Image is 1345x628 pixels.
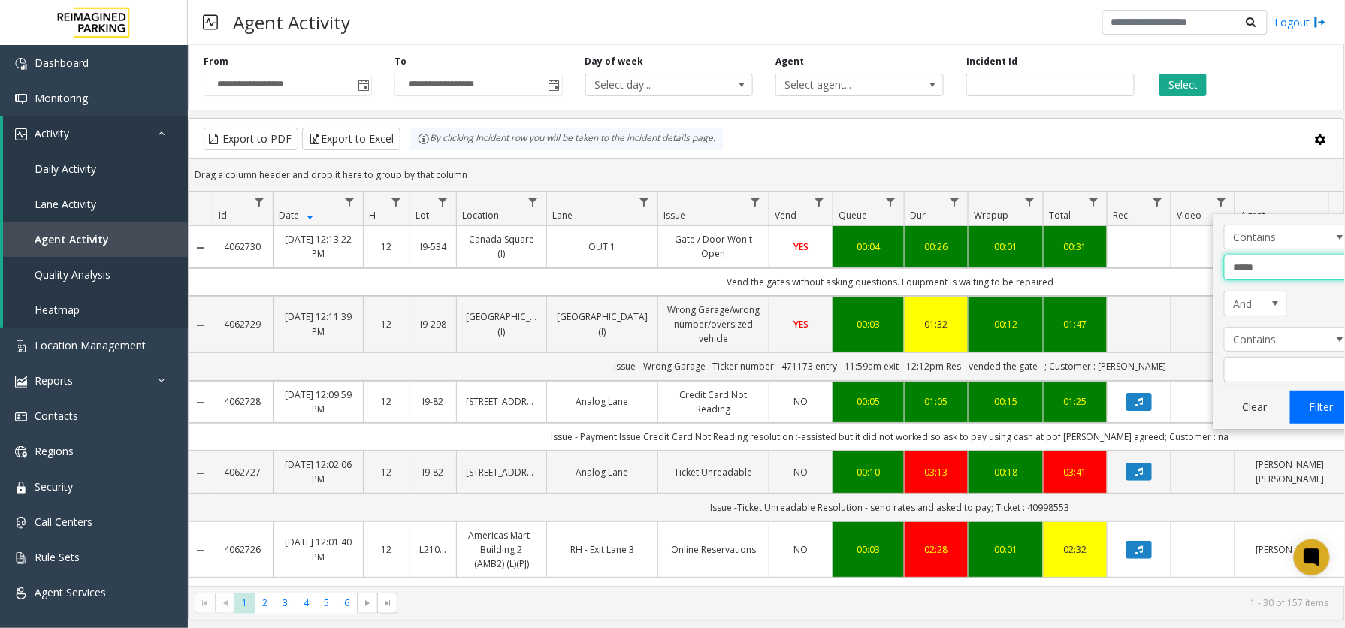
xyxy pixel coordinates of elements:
a: NO [778,465,824,479]
img: 'icon' [15,482,27,494]
button: Export to PDF [204,128,298,150]
img: 'icon' [15,128,27,140]
label: Day of week [585,55,644,68]
span: Total [1049,209,1071,222]
span: Lot [416,209,429,222]
span: YES [793,240,809,253]
a: OUT 1 [556,240,648,254]
a: 12 [373,542,400,557]
a: [DATE] 12:01:40 PM [283,535,354,563]
a: 00:26 [914,240,959,254]
span: Lane Activity [35,197,96,211]
h3: Agent Activity [225,4,358,41]
span: Page 4 [296,593,316,613]
a: 4062730 [222,240,264,254]
a: 00:01 [978,240,1034,254]
label: From [204,55,228,68]
span: Security [35,479,73,494]
span: Page 5 [316,593,337,613]
div: 01:25 [1053,394,1098,409]
a: Online Reservations [667,542,760,557]
a: 12 [373,240,400,254]
span: Select agent... [776,74,909,95]
span: Page 6 [337,593,357,613]
span: And [1225,291,1274,316]
label: Agent [775,55,804,68]
a: 00:12 [978,317,1034,331]
a: Id Filter Menu [249,192,270,212]
a: 00:15 [978,394,1034,409]
a: Collapse Details [189,242,213,254]
a: Collapse Details [189,319,213,331]
a: NO [778,394,824,409]
a: [PERSON_NAME] [1244,542,1337,557]
span: Go to the last page [377,593,397,614]
a: Collapse Details [189,467,213,479]
a: Rec. Filter Menu [1147,192,1168,212]
span: Sortable [304,210,316,222]
span: Lane [552,209,573,222]
a: I9-82 [419,394,447,409]
a: 01:47 [1053,317,1098,331]
a: Analog Lane [556,465,648,479]
span: Contacts [35,409,78,423]
a: 00:10 [842,465,895,479]
a: NO [778,542,824,557]
div: 02:32 [1053,542,1098,557]
div: 00:05 [842,394,895,409]
span: Location Management [35,338,146,352]
a: [DATE] 12:13:22 PM [283,232,354,261]
a: 01:05 [914,394,959,409]
a: Lot Filter Menu [433,192,453,212]
label: To [394,55,407,68]
a: Date Filter Menu [340,192,360,212]
a: Vend Filter Menu [809,192,830,212]
a: 00:01 [978,542,1034,557]
span: Id [219,209,227,222]
a: 00:04 [842,240,895,254]
span: Contains [1225,328,1325,352]
span: Page 3 [276,593,296,613]
span: Agent Activity [35,232,109,246]
span: Go to the next page [357,593,377,614]
span: Toggle popup [355,74,371,95]
img: 'icon' [15,446,27,458]
a: 12 [373,465,400,479]
div: 00:03 [842,317,895,331]
div: 03:41 [1053,465,1098,479]
a: [PERSON_NAME] [PERSON_NAME] [1244,457,1337,486]
div: 01:32 [914,317,959,331]
div: Drag a column header and drop it here to group by that column [189,162,1344,188]
span: Reports [35,373,73,388]
span: Toggle popup [546,74,562,95]
a: YES [778,240,824,254]
a: Total Filter Menu [1084,192,1104,212]
span: Monitoring [35,91,88,105]
a: 4062728 [222,394,264,409]
span: Quality Analysis [35,267,110,282]
img: 'icon' [15,552,27,564]
a: Lane Filter Menu [634,192,654,212]
a: Wrong Garage/wrong number/oversized vehicle [667,303,760,346]
a: Agent Filter Menu [1322,192,1343,212]
span: Issue [663,209,685,222]
img: 'icon' [15,58,27,70]
span: Regions [35,444,74,458]
a: Wrapup Filter Menu [1020,192,1040,212]
span: YES [793,318,809,331]
span: Dur [910,209,926,222]
label: Incident Id [966,55,1017,68]
img: 'icon' [15,411,27,423]
a: [STREET_ADDRESS] [466,465,537,479]
a: [GEOGRAPHIC_DATA] (I) [556,309,648,338]
a: [STREET_ADDRESS] [466,394,537,409]
a: 03:13 [914,465,959,479]
a: 00:18 [978,465,1034,479]
span: NO [794,543,809,556]
a: 00:31 [1053,240,1098,254]
a: Collapse Details [189,397,213,409]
